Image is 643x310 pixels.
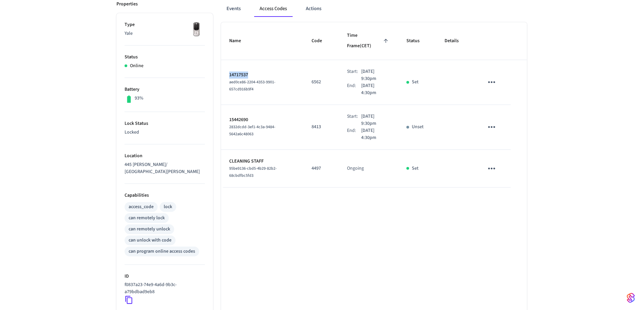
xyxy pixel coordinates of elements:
[412,79,419,86] p: Set
[130,62,143,69] p: Online
[129,248,195,255] div: can program online access codes
[229,166,277,178] span: 95be9136-cbd5-4b29-82b2-68cbdfbc5fd3
[221,22,527,188] table: sticky table
[125,30,205,37] p: Yale
[254,1,292,17] button: Access Codes
[312,36,331,46] span: Code
[229,79,275,92] span: aed0ce86-2204-4353-9901-657cd916b9f4
[412,123,424,131] p: Unset
[361,82,390,96] p: [DATE] 4:30pm
[125,192,205,199] p: Capabilities
[125,21,205,28] p: Type
[125,281,202,295] p: f0837a23-74e9-4a6d-9b3c-a79bdbad9eb8
[188,21,205,38] img: Yale Assure Touchscreen Wifi Smart Lock, Satin Nickel, Front
[347,30,390,52] span: Time Frame(CET)
[229,36,250,46] span: Name
[361,113,390,127] p: [DATE] 9:30pm
[361,68,390,82] p: [DATE] 9:30pm
[627,292,635,303] img: SeamLogoGradient.69752ec5.svg
[125,161,205,175] p: 445 [PERSON_NAME]/ [GEOGRAPHIC_DATA][PERSON_NAME]
[221,1,527,17] div: ant example
[312,79,331,86] p: 6562
[125,120,205,127] p: Lock Status
[116,1,138,8] p: Properties
[406,36,428,46] span: Status
[412,165,419,172] p: Set
[125,129,205,136] p: Locked
[445,36,467,46] span: Details
[129,237,171,244] div: can unlock with code
[339,150,398,188] td: Ongoing
[221,1,246,17] button: Events
[347,127,361,141] div: End:
[229,158,296,165] p: CLEANING STAFF
[125,152,205,160] p: Location
[129,226,170,233] div: can remotely unlock
[129,203,154,210] div: access_code
[312,165,331,172] p: 4497
[300,1,327,17] button: Actions
[229,116,296,123] p: 15442690
[347,113,361,127] div: Start:
[347,68,361,82] div: Start:
[129,215,165,222] div: can remotely lock
[229,72,296,79] p: 14717537
[229,124,275,137] span: 2832dcdd-3ef1-4c3a-9484-5642a6c48063
[164,203,172,210] div: lock
[125,54,205,61] p: Status
[361,127,390,141] p: [DATE] 4:30pm
[125,273,205,280] p: ID
[312,123,331,131] p: 8413
[135,95,143,102] p: 93%
[347,82,361,96] div: End:
[125,86,205,93] p: Battery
